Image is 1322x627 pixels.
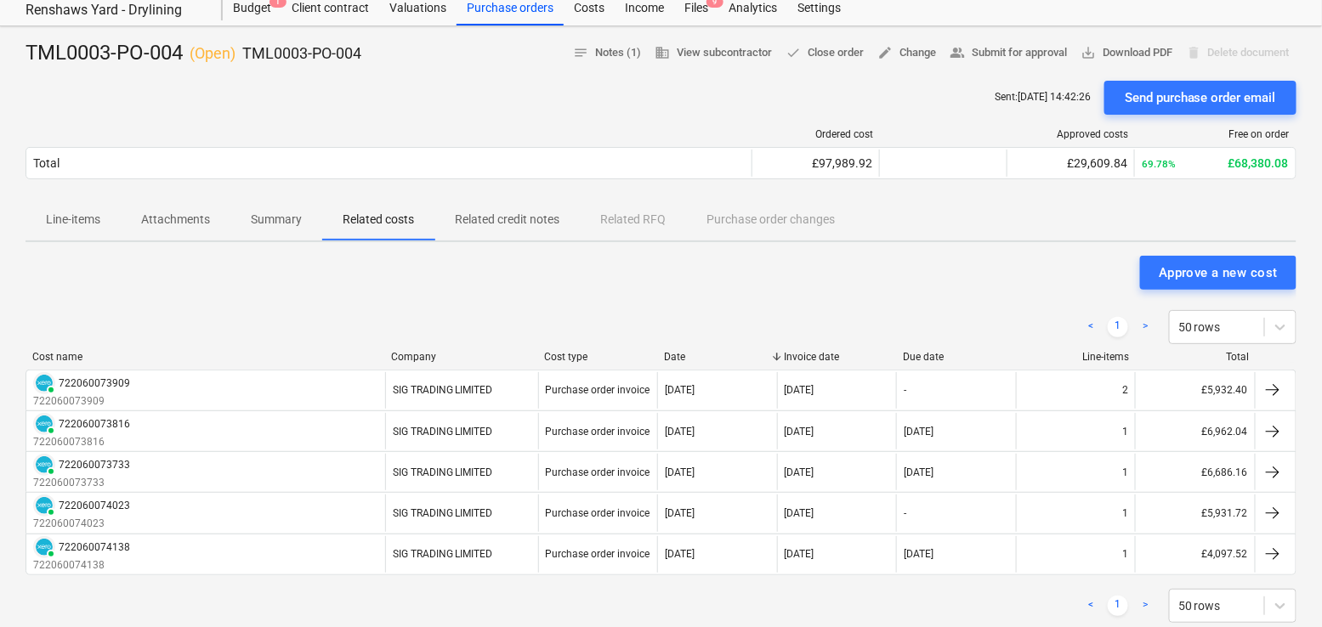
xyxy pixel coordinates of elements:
p: Attachments [141,211,210,229]
p: Related credit notes [455,211,559,229]
div: [DATE] [904,548,933,560]
span: done [786,45,801,60]
div: Approved costs [1014,128,1128,140]
div: Invoice has been synced with Xero and its status is currently PAID [33,413,55,435]
span: business [655,45,670,60]
a: Previous page [1081,317,1101,337]
span: edit [877,45,893,60]
button: Send purchase order email [1104,81,1296,115]
button: Download PDF [1074,40,1179,66]
div: Invoice has been synced with Xero and its status is currently PAID [33,494,55,517]
iframe: Chat Widget [1237,545,1322,627]
div: 722060074138 [59,541,130,553]
div: £6,962.04 [1135,413,1255,449]
div: Date [664,351,770,363]
div: [DATE] [665,466,695,478]
button: Change [871,40,943,66]
div: Company [391,351,531,363]
div: Free on order [1142,128,1290,140]
a: Next page [1135,317,1155,337]
div: 1 [1122,507,1128,519]
p: TML0003-PO-004 [242,43,361,64]
p: 722060074138 [33,558,130,573]
div: £5,932.40 [1135,372,1255,409]
div: [DATE] [665,548,695,560]
span: View subcontractor [655,43,772,63]
div: 722060073816 [59,418,130,430]
div: SIG TRADING LIMITED [393,548,493,560]
button: View subcontractor [648,40,779,66]
div: Due date [904,351,1010,363]
div: [DATE] [785,466,814,478]
div: Line-items [1024,351,1130,363]
div: Total [1143,351,1249,363]
small: 69.78% [1142,158,1176,170]
div: Invoice has been synced with Xero and its status is currently PAID [33,536,55,558]
div: [DATE] [665,507,695,519]
p: ( Open ) [190,43,235,64]
div: Purchase order invoice [546,548,650,560]
div: Invoice date [784,351,890,363]
div: £68,380.08 [1142,156,1289,170]
div: Cost type [544,351,650,363]
div: Purchase order invoice [546,384,650,396]
p: 722060073816 [33,435,130,449]
a: Page 1 is your current page [1108,596,1128,616]
div: [DATE] [785,426,814,438]
span: Submit for approval [950,43,1067,63]
div: SIG TRADING LIMITED [393,466,493,478]
span: notes [573,45,588,60]
div: [DATE] [904,426,933,438]
div: Total [33,156,60,170]
div: Purchase order invoice [546,466,650,478]
p: Line-items [46,211,100,229]
div: £4,097.52 [1135,536,1255,573]
div: [DATE] [785,384,814,396]
img: xero.svg [36,456,53,473]
div: 1 [1122,548,1128,560]
button: Approve a new cost [1140,256,1296,290]
div: 722060074023 [59,500,130,511]
div: Purchase order invoice [546,426,650,438]
div: Send purchase order email [1125,87,1276,109]
div: SIG TRADING LIMITED [393,507,493,519]
div: - [904,507,906,519]
div: 1 [1122,466,1128,478]
p: Summary [251,211,302,229]
div: Renshaws Yard - Drylining [26,2,202,20]
div: [DATE] [665,384,695,396]
div: £6,686.16 [1135,454,1255,490]
div: [DATE] [665,426,695,438]
img: xero.svg [36,375,53,392]
img: xero.svg [36,415,53,432]
div: TML0003-PO-004 [26,40,361,67]
div: Invoice has been synced with Xero and its status is currently PAID [33,454,55,476]
div: 722060073909 [59,377,130,389]
div: [DATE] [785,548,814,560]
span: Close order [786,43,864,63]
div: - [904,384,906,396]
a: Previous page [1081,596,1101,616]
div: Cost name [32,351,377,363]
p: Related costs [343,211,414,229]
div: £97,989.92 [759,156,872,170]
p: 722060073909 [33,394,130,409]
div: 2 [1122,384,1128,396]
span: Download PDF [1081,43,1172,63]
button: Submit for approval [943,40,1074,66]
p: Sent : [DATE] 14:42:26 [995,90,1091,104]
div: Approve a new cost [1159,262,1278,284]
img: xero.svg [36,497,53,514]
div: Invoice has been synced with Xero and its status is currently PAID [33,372,55,394]
button: Notes (1) [566,40,648,66]
a: Page 1 is your current page [1108,317,1128,337]
div: [DATE] [785,507,814,519]
div: 1 [1122,426,1128,438]
span: save_alt [1081,45,1096,60]
button: Close order [779,40,871,66]
div: £29,609.84 [1014,156,1127,170]
p: 722060074023 [33,517,130,531]
div: SIG TRADING LIMITED [393,426,493,438]
a: Next page [1135,596,1155,616]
